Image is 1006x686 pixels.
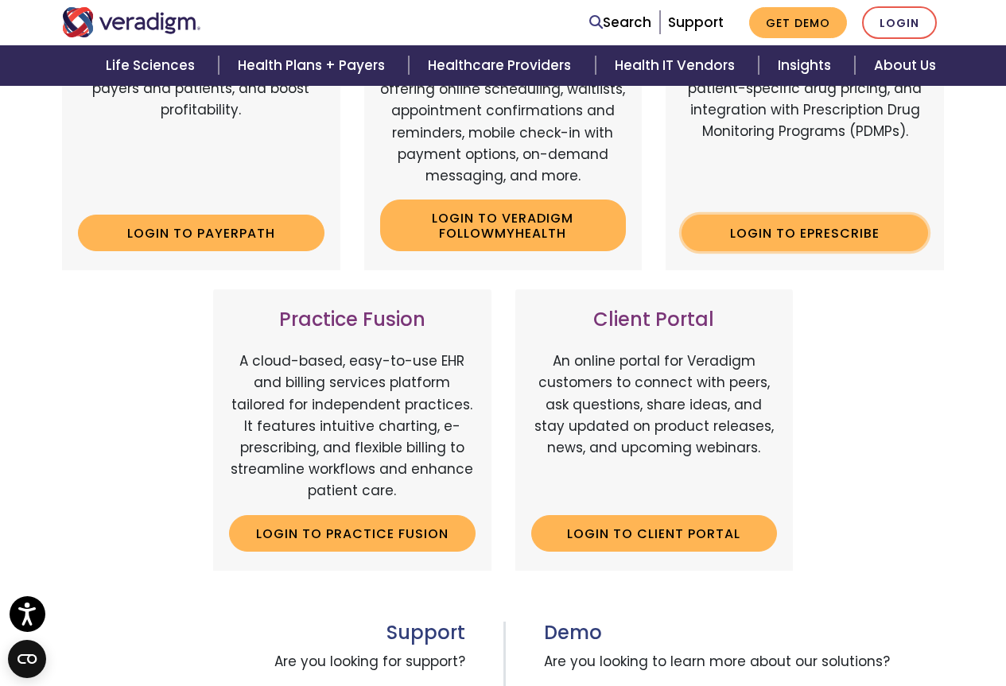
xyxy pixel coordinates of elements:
button: Open CMP widget [8,640,46,678]
a: Get Demo [749,7,847,38]
a: Support [668,13,724,32]
a: Login [862,6,937,39]
a: Login to Practice Fusion [229,515,476,552]
h3: Practice Fusion [229,308,476,331]
a: Login to ePrescribe [682,215,928,251]
p: Veradigm FollowMyHealth's Mobile Patient Experience enhances patient access via mobile devices, o... [380,14,627,188]
a: Health Plans + Payers [219,45,409,86]
a: Login to Veradigm FollowMyHealth [380,200,627,251]
a: Login to Client Portal [531,515,778,552]
a: Life Sciences [87,45,219,86]
h3: Client Portal [531,308,778,331]
a: Search [589,12,651,33]
a: Health IT Vendors [596,45,759,86]
p: A cloud-based, easy-to-use EHR and billing services platform tailored for independent practices. ... [229,351,476,502]
a: Login to Payerpath [78,215,324,251]
a: Insights [759,45,855,86]
img: Veradigm logo [62,7,201,37]
p: An online portal for Veradigm customers to connect with peers, ask questions, share ideas, and st... [531,351,778,502]
h3: Support [62,622,465,645]
a: Healthcare Providers [409,45,595,86]
a: About Us [855,45,955,86]
h3: Demo [544,622,945,645]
